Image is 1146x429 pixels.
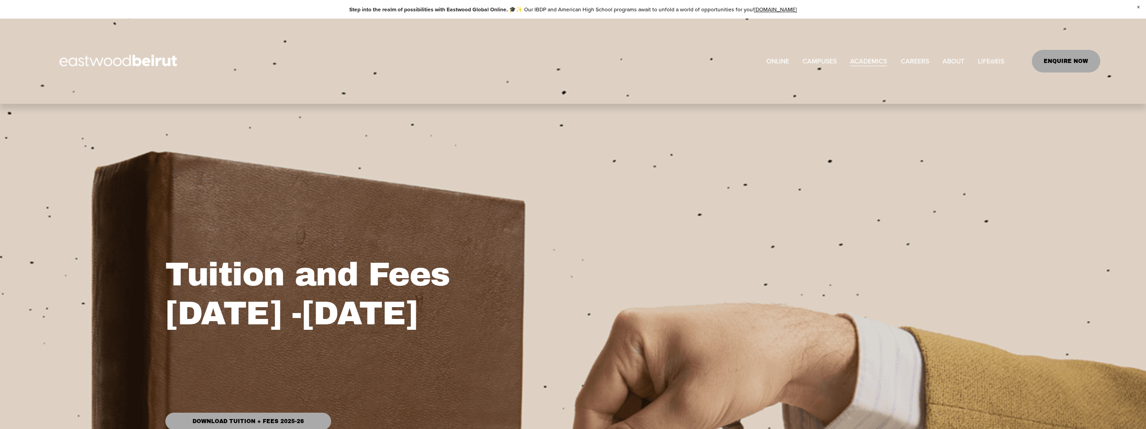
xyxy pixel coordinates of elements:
a: folder dropdown [978,54,1004,67]
h1: Tuition and Fees [DATE] -[DATE] [165,255,775,333]
span: LIFE@EIS [978,55,1004,67]
a: CAREERS [901,54,929,67]
span: ACADEMICS [850,55,887,67]
a: ENQUIRE NOW [1032,50,1100,72]
span: CAMPUSES [803,55,837,67]
a: folder dropdown [850,54,887,67]
a: folder dropdown [943,54,964,67]
a: [DOMAIN_NAME] [754,5,797,13]
a: folder dropdown [803,54,837,67]
span: ABOUT [943,55,964,67]
a: ONLINE [766,54,789,67]
img: EastwoodIS Global Site [46,38,193,84]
